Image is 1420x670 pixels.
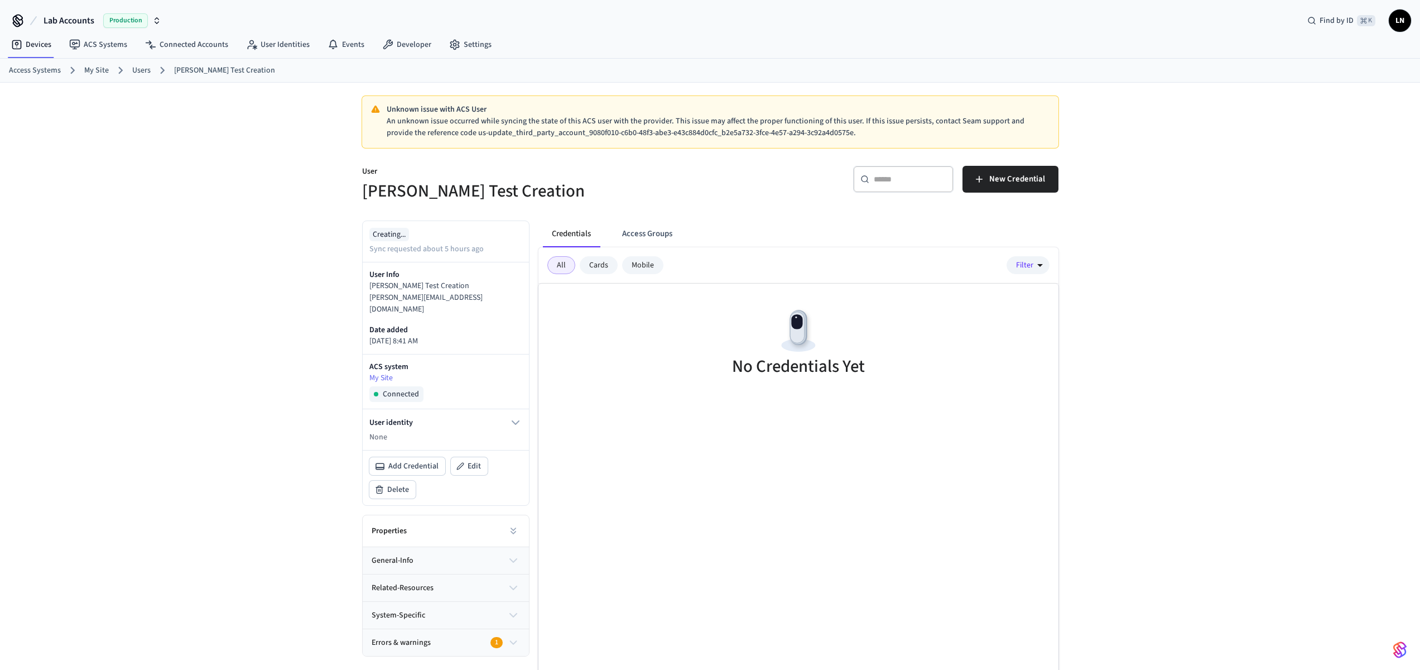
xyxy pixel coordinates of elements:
[369,361,522,372] p: ACS system
[369,336,522,347] p: [DATE] 8:41 AM
[103,13,148,28] span: Production
[732,355,865,378] h5: No Credentials Yet
[383,389,419,400] span: Connected
[362,166,704,180] p: User
[1298,11,1384,31] div: Find by ID⌘ K
[369,292,522,315] p: [PERSON_NAME][EMAIL_ADDRESS][DOMAIN_NAME]
[387,116,1050,139] p: An unknown issue occurred while syncing the state of this ACS user with the provider. This issue ...
[622,256,663,274] div: Mobile
[237,35,319,55] a: User Identities
[369,280,522,292] p: [PERSON_NAME] Test Creation
[363,575,529,601] button: related-resources
[1320,15,1354,26] span: Find by ID
[174,65,275,76] a: [PERSON_NAME] Test Creation
[372,637,431,649] span: Errors & warnings
[1393,641,1407,659] img: SeamLogoGradient.69752ec5.svg
[547,256,575,274] div: All
[2,35,60,55] a: Devices
[387,104,1050,116] p: Unknown issue with ACS User
[543,221,600,247] button: Credentials
[44,14,94,27] span: Lab Accounts
[989,172,1045,186] span: New Credential
[580,256,618,274] div: Cards
[1389,9,1411,32] button: LN
[440,35,500,55] a: Settings
[362,180,704,203] h5: [PERSON_NAME] Test Creation
[132,65,151,76] a: Users
[363,602,529,629] button: system-specific
[369,269,522,280] p: User Info
[369,432,522,443] p: None
[136,35,237,55] a: Connected Accounts
[490,637,503,648] div: 1
[369,324,522,336] p: Date added
[773,306,824,356] img: Devices Empty State
[372,610,425,621] span: system-specific
[372,555,413,567] span: general-info
[1357,15,1375,26] span: ⌘ K
[369,481,416,499] button: Delete
[369,243,484,255] p: Sync requested about 5 hours ago
[1390,11,1410,31] span: LN
[373,35,440,55] a: Developer
[363,547,529,574] button: general-info
[369,228,409,241] div: Creating...
[372,525,407,537] h2: Properties
[962,166,1058,193] button: New Credential
[372,582,434,594] span: related-resources
[388,461,439,472] span: Add Credential
[60,35,136,55] a: ACS Systems
[363,629,529,656] button: Errors & warnings1
[369,457,445,475] button: Add Credential
[84,65,109,76] a: My Site
[1007,256,1050,274] button: Filter
[319,35,373,55] a: Events
[9,65,61,76] a: Access Systems
[613,221,681,247] button: Access Groups
[451,457,488,475] button: Edit
[369,372,522,384] a: My Site
[468,461,481,472] span: Edit
[387,484,409,495] span: Delete
[369,416,522,429] button: User identity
